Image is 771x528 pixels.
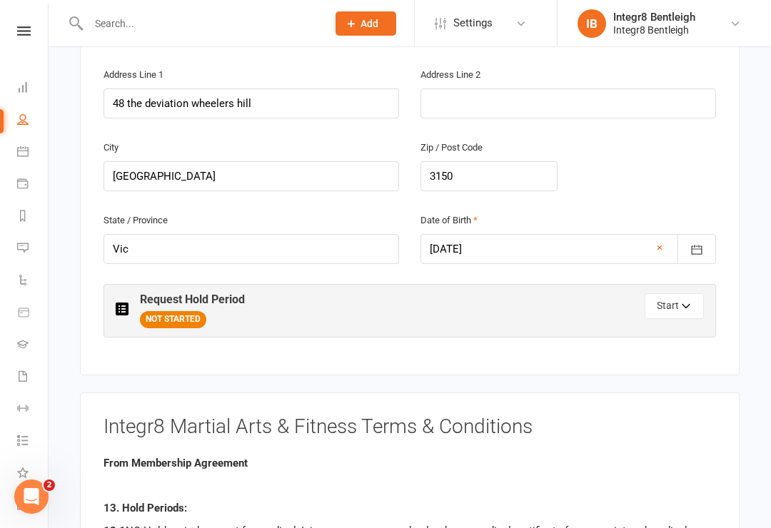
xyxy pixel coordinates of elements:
a: Payments [17,169,49,201]
span: 2 [44,479,55,491]
button: Add [336,11,396,36]
span: Add [361,18,378,29]
h3: Request Hold Period [140,293,245,306]
label: State / Province [104,213,168,228]
label: Date of Birth [420,213,478,228]
span: Settings [453,7,493,39]
h3: Integr8 Martial Arts & Fitness Terms & Conditions [104,416,716,438]
div: Integr8 Bentleigh [613,11,695,24]
span: NOT STARTED [140,311,206,328]
div: IB [578,9,606,38]
input: Search... [84,14,317,34]
a: Dashboard [17,73,49,105]
a: What's New [17,458,49,490]
a: People [17,105,49,137]
iframe: Intercom live chat [14,479,49,514]
label: Address Line 2 [420,68,480,83]
a: Calendar [17,137,49,169]
a: × [657,239,662,256]
b: From Membership Agreement [104,457,248,469]
a: Reports [17,201,49,233]
button: Start [645,293,704,319]
label: City [104,141,119,156]
div: Integr8 Bentleigh [613,24,695,36]
label: Address Line 1 [104,68,163,83]
label: Zip / Post Code [420,141,483,156]
a: Product Sales [17,298,49,330]
b: 13. Hold Periods: [104,502,187,514]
